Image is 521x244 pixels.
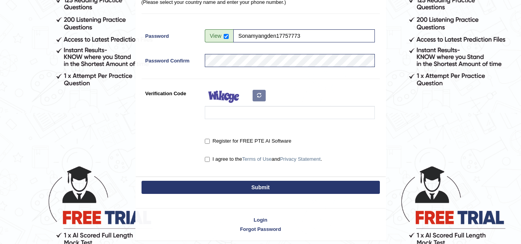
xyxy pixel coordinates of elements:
a: Privacy Statement [280,156,321,162]
input: Show/Hide Password [224,34,229,39]
a: Terms of Use [242,156,272,162]
button: Submit [142,181,380,194]
label: Password [142,29,201,40]
input: I agree to theTerms of UseandPrivacy Statement. [205,157,210,162]
label: Register for FREE PTE AI Software [205,137,291,145]
label: I agree to the and . [205,155,322,163]
input: Register for FREE PTE AI Software [205,139,210,144]
label: Verification Code [142,87,201,97]
label: Password Confirm [142,54,201,64]
a: Forgot Password [136,225,386,233]
a: Login [136,216,386,224]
